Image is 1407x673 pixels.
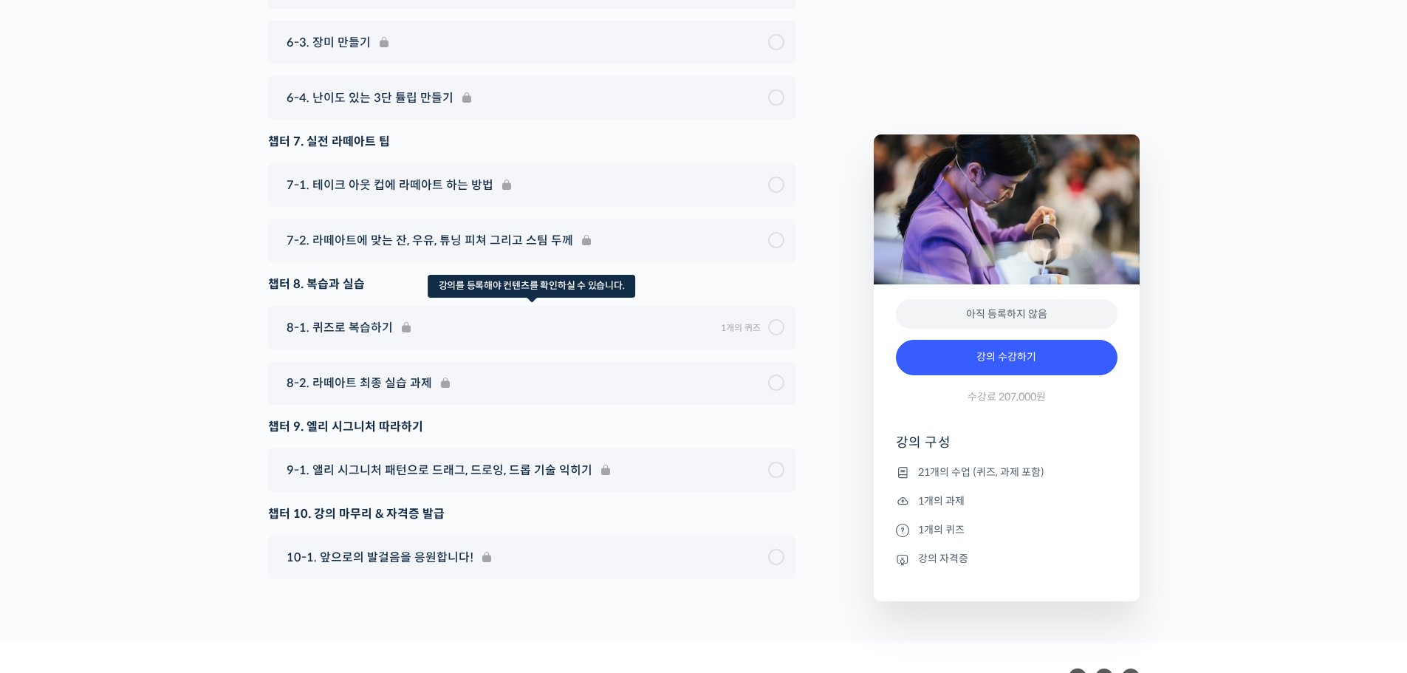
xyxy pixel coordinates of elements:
[268,131,795,151] div: 챕터 7. 실전 라떼아트 팁
[97,468,191,505] a: 대화
[896,550,1117,568] li: 강의 자격증
[268,504,795,524] div: 챕터 10. 강의 마무리 & 자격증 발급
[896,492,1117,510] li: 1개의 과제
[228,491,246,502] span: 설정
[268,417,795,437] div: 챕터 9. 엘리 시그니처 따라하기
[968,390,1046,404] span: 수강료 207,000원
[896,340,1117,375] a: 강의 수강하기
[896,434,1117,463] h4: 강의 구성
[135,491,153,503] span: 대화
[896,463,1117,481] li: 21개의 수업 (퀴즈, 과제 포함)
[268,274,795,294] div: 챕터 8. 복습과 실습
[191,468,284,505] a: 설정
[896,299,1117,329] div: 아직 등록하지 않음
[896,521,1117,539] li: 1개의 퀴즈
[47,491,55,502] span: 홈
[4,468,97,505] a: 홈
